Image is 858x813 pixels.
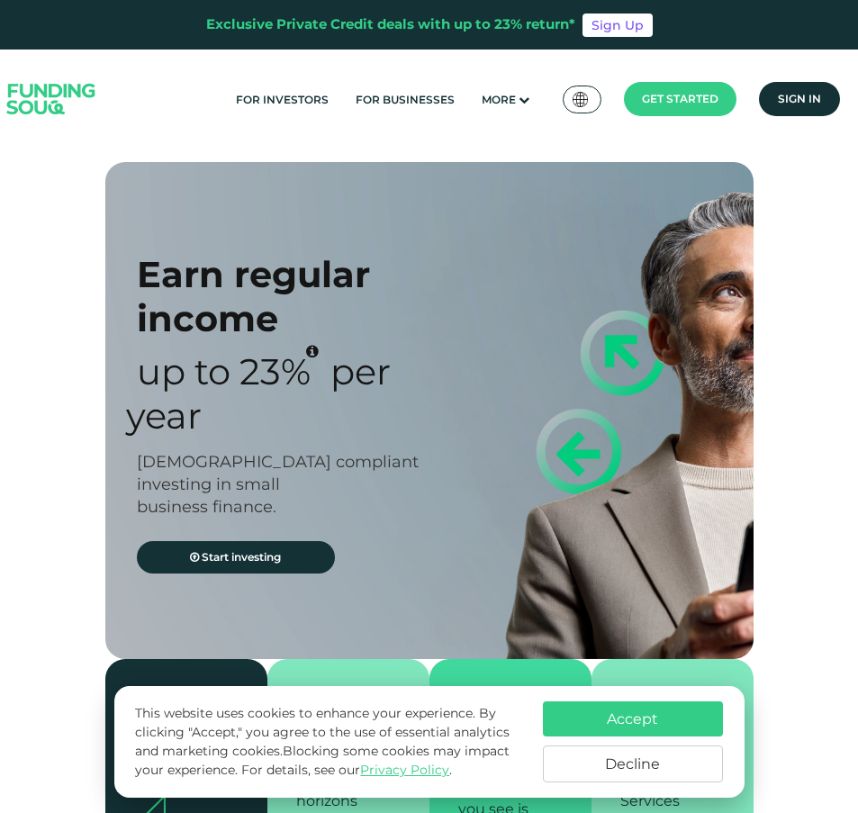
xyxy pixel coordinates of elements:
[306,344,319,358] i: 23% IRR (expected) ~ 15% Net yield (expected)
[135,743,510,778] span: Blocking some cookies may impact your experience.
[206,14,575,35] div: Exclusive Private Credit deals with up to 23% return*
[543,745,723,782] button: Decline
[642,92,718,105] span: Get started
[573,92,589,107] img: SA Flag
[135,704,524,780] p: This website uses cookies to enhance your experience. By clicking "Accept," you agree to the use ...
[231,85,333,114] a: For Investors
[202,550,281,564] span: Start investing
[241,762,452,778] span: For details, see our .
[759,82,840,116] a: Sign in
[126,349,391,438] span: Per Year
[137,452,419,517] span: [DEMOGRAPHIC_DATA] compliant investing in small business finance.
[360,762,449,778] a: Privacy Policy
[137,252,443,340] div: Earn regular income
[137,541,335,574] a: Start investing
[137,349,311,393] span: Up to 23%
[583,14,653,37] a: Sign Up
[778,92,821,105] span: Sign in
[351,85,459,114] a: For Businesses
[482,93,516,106] span: More
[543,701,723,736] button: Accept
